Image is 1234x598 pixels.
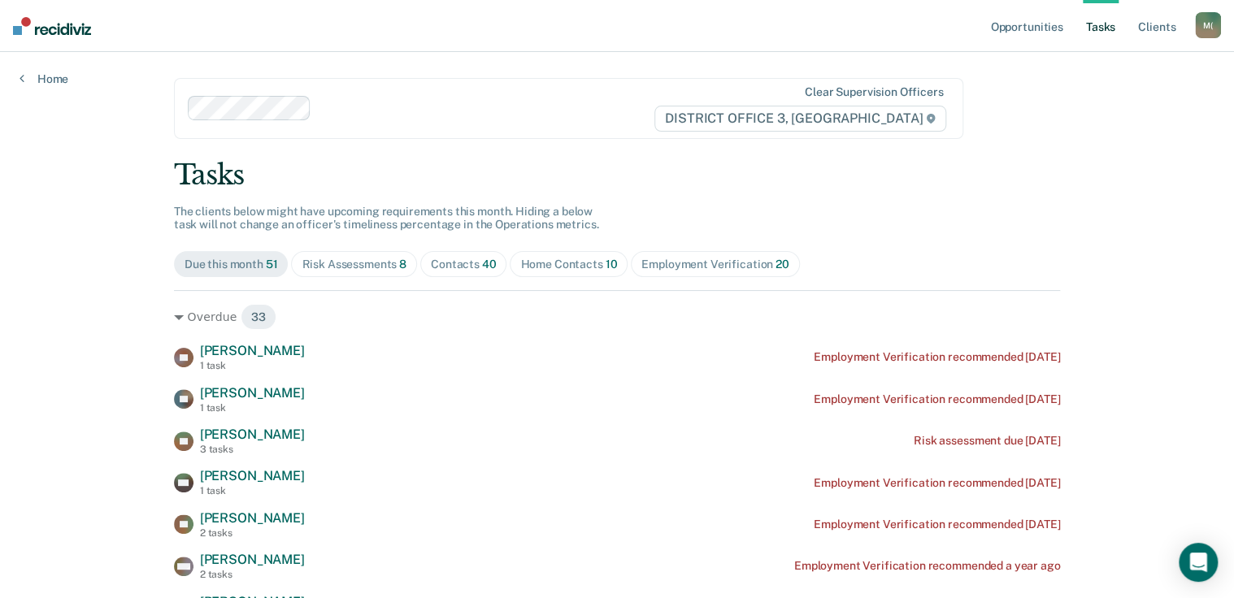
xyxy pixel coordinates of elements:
[1179,543,1218,582] div: Open Intercom Messenger
[520,258,617,271] div: Home Contacts
[776,258,789,271] span: 20
[431,258,497,271] div: Contacts
[399,258,406,271] span: 8
[200,527,305,539] div: 2 tasks
[266,258,278,271] span: 51
[174,158,1061,192] div: Tasks
[241,304,276,330] span: 33
[200,569,305,580] div: 2 tasks
[302,258,406,271] div: Risk Assessments
[174,304,1061,330] div: Overdue 33
[200,510,305,526] span: [PERSON_NAME]
[174,205,599,232] span: The clients below might have upcoming requirements this month. Hiding a below task will not chang...
[200,402,305,414] div: 1 task
[641,258,789,271] div: Employment Verification
[805,85,943,99] div: Clear supervision officers
[200,485,305,496] div: 1 task
[482,258,497,271] span: 40
[814,518,1060,531] div: Employment Verification recommended [DATE]
[1195,12,1221,38] button: M(
[1195,12,1221,38] div: M (
[200,552,305,567] span: [PERSON_NAME]
[794,559,1061,573] div: Employment Verification recommended a year ago
[200,468,305,483] span: [PERSON_NAME]
[814,392,1060,406] div: Employment Verification recommended [DATE]
[200,385,305,401] span: [PERSON_NAME]
[654,106,946,132] span: DISTRICT OFFICE 3, [GEOGRAPHIC_DATA]
[20,71,68,86] a: Home
[814,350,1060,364] div: Employment Verification recommended [DATE]
[605,258,617,271] span: 10
[200,427,305,442] span: [PERSON_NAME]
[200,444,305,455] div: 3 tasks
[200,343,305,358] span: [PERSON_NAME]
[13,17,91,35] img: Recidiviz
[200,360,305,371] div: 1 task
[185,258,278,271] div: Due this month
[814,476,1060,490] div: Employment Verification recommended [DATE]
[914,434,1060,448] div: Risk assessment due [DATE]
